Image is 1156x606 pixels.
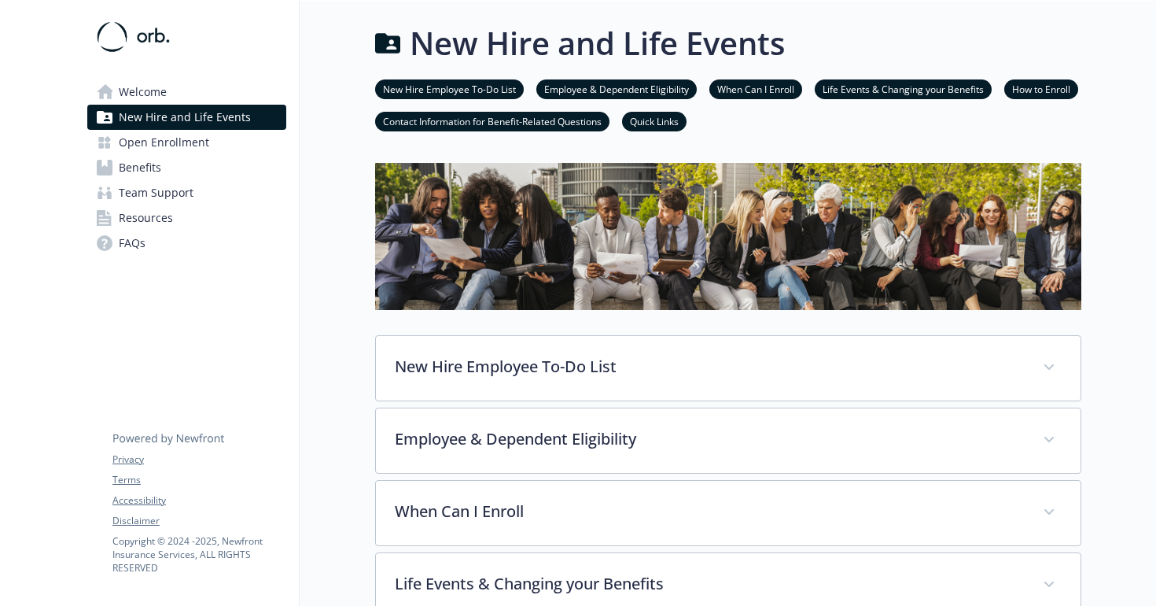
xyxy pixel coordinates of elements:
[112,493,285,508] a: Accessibility
[410,20,785,67] h1: New Hire and Life Events
[1004,81,1078,96] a: How to Enroll
[87,155,286,180] a: Benefits
[119,231,145,256] span: FAQs
[87,180,286,205] a: Team Support
[395,427,1024,451] p: Employee & Dependent Eligibility
[709,81,802,96] a: When Can I Enroll
[395,500,1024,523] p: When Can I Enroll
[376,408,1081,473] div: Employee & Dependent Eligibility
[536,81,697,96] a: Employee & Dependent Eligibility
[375,163,1081,310] img: new hire page banner
[376,336,1081,401] div: New Hire Employee To-Do List
[87,205,286,231] a: Resources
[112,514,285,528] a: Disclaimer
[376,481,1081,545] div: When Can I Enroll
[119,79,167,105] span: Welcome
[119,205,173,231] span: Resources
[622,113,687,128] a: Quick Links
[87,231,286,256] a: FAQs
[815,81,992,96] a: Life Events & Changing your Benefits
[112,534,285,575] p: Copyright © 2024 - 2025 , Newfront Insurance Services, ALL RIGHTS RESERVED
[87,79,286,105] a: Welcome
[87,105,286,130] a: New Hire and Life Events
[119,105,251,130] span: New Hire and Life Events
[375,113,609,128] a: Contact Information for Benefit-Related Questions
[112,453,285,467] a: Privacy
[395,355,1024,379] p: New Hire Employee To-Do List
[119,130,209,155] span: Open Enrollment
[119,155,161,180] span: Benefits
[112,473,285,487] a: Terms
[395,572,1024,596] p: Life Events & Changing your Benefits
[375,81,524,96] a: New Hire Employee To-Do List
[119,180,193,205] span: Team Support
[87,130,286,155] a: Open Enrollment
